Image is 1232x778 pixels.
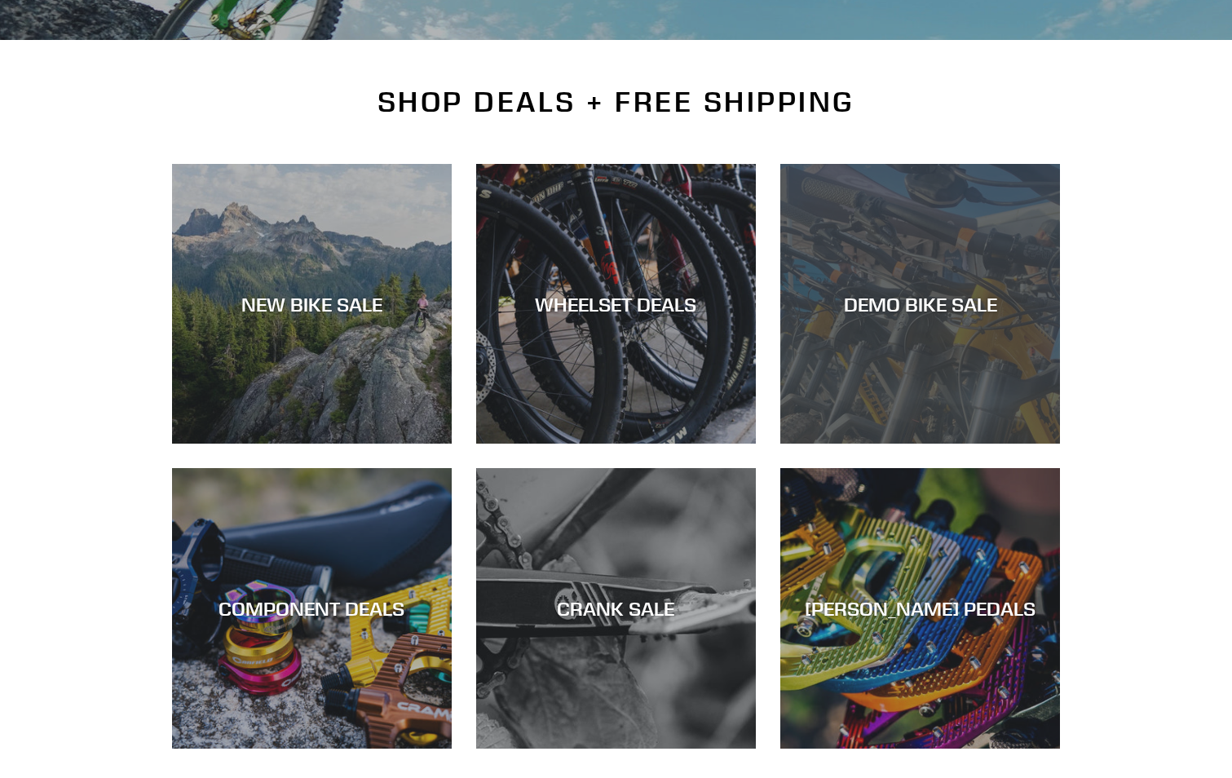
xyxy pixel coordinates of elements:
div: [PERSON_NAME] PEDALS [780,597,1060,621]
a: CRANK SALE [476,468,756,748]
div: WHEELSET DEALS [476,292,756,316]
div: COMPONENT DEALS [172,597,452,621]
h2: SHOP DEALS + FREE SHIPPING [172,85,1061,119]
a: [PERSON_NAME] PEDALS [780,468,1060,748]
div: NEW BIKE SALE [172,292,452,316]
a: COMPONENT DEALS [172,468,452,748]
a: DEMO BIKE SALE [780,164,1060,444]
a: NEW BIKE SALE [172,164,452,444]
div: CRANK SALE [476,597,756,621]
div: DEMO BIKE SALE [780,292,1060,316]
a: WHEELSET DEALS [476,164,756,444]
